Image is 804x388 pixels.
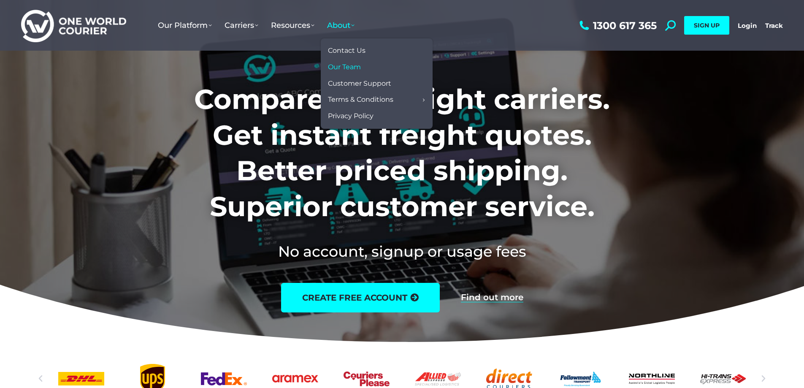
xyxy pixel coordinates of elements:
a: create free account [281,283,440,312]
span: FreightSafe T&Cs [440,112,497,121]
a: Privacy Policy [325,108,428,125]
span: FreightInsure T&Cs [451,129,515,138]
span: Customer Support [328,79,391,88]
span: Our Team [328,63,361,72]
a: Contact Us [325,43,428,59]
a: Find out more [461,293,523,302]
a: Our Team [325,59,428,76]
img: One World Courier [21,8,126,43]
a: Login [738,22,757,30]
span: Privacy Policy [328,112,374,121]
a: Customer Support [325,76,428,92]
a: Carriers [218,12,265,38]
a: Track [765,22,783,30]
span: SIGN UP [694,22,720,29]
a: Resources [265,12,321,38]
span: OWC T&Cs [440,96,476,105]
a: Our Platform [152,12,218,38]
span: Contact Us [328,46,365,55]
a: FreightSafe T&Cs [437,109,541,125]
h2: No account, signup or usage fees [138,241,666,262]
span: Carriers [225,21,258,30]
a: OWC T&Cs [437,92,541,109]
span: About [327,21,355,30]
h1: Compare top freight carriers. Get instant freight quotes. Better priced shipping. Superior custom... [138,81,666,224]
a: 1300 617 365 [577,20,657,31]
a: About [321,12,361,38]
a: Terms & Conditions [325,92,428,108]
a: FreightInsure T&Cs [437,125,541,141]
a: SIGN UP [684,16,729,35]
span: Terms & Conditions [328,95,393,104]
span: Resources [271,21,314,30]
span: Our Platform [158,21,212,30]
